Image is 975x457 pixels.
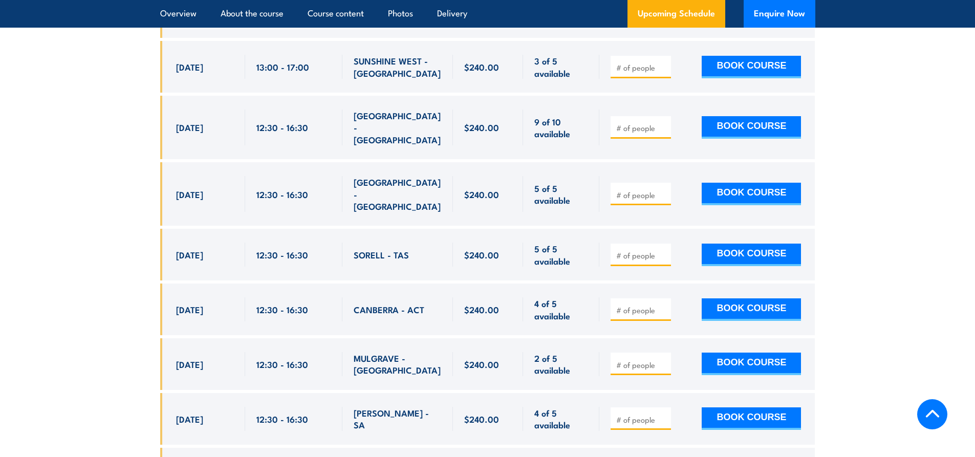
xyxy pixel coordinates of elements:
[616,360,667,370] input: # of people
[354,303,424,315] span: CANBERRA - ACT
[616,415,667,425] input: # of people
[176,61,203,73] span: [DATE]
[176,413,203,425] span: [DATE]
[534,297,588,321] span: 4 of 5 available
[464,188,499,200] span: $240.00
[176,121,203,133] span: [DATE]
[256,413,308,425] span: 12:30 - 16:30
[464,61,499,73] span: $240.00
[464,413,499,425] span: $240.00
[534,352,588,376] span: 2 of 5 available
[702,116,801,139] button: BOOK COURSE
[534,407,588,431] span: 4 of 5 available
[256,358,308,370] span: 12:30 - 16:30
[354,176,442,212] span: [GEOGRAPHIC_DATA] - [GEOGRAPHIC_DATA]
[702,56,801,78] button: BOOK COURSE
[534,116,588,140] span: 9 of 10 available
[354,249,409,260] span: SORELL - TAS
[534,243,588,267] span: 5 of 5 available
[702,407,801,430] button: BOOK COURSE
[702,298,801,321] button: BOOK COURSE
[464,303,499,315] span: $240.00
[354,352,442,376] span: MULGRAVE - [GEOGRAPHIC_DATA]
[256,249,308,260] span: 12:30 - 16:30
[176,249,203,260] span: [DATE]
[256,303,308,315] span: 12:30 - 16:30
[464,121,499,133] span: $240.00
[256,188,308,200] span: 12:30 - 16:30
[176,358,203,370] span: [DATE]
[354,55,442,79] span: SUNSHINE WEST - [GEOGRAPHIC_DATA]
[256,121,308,133] span: 12:30 - 16:30
[464,358,499,370] span: $240.00
[702,183,801,205] button: BOOK COURSE
[616,190,667,200] input: # of people
[702,353,801,375] button: BOOK COURSE
[616,123,667,133] input: # of people
[354,407,442,431] span: [PERSON_NAME] - SA
[616,250,667,260] input: # of people
[176,188,203,200] span: [DATE]
[616,305,667,315] input: # of people
[616,62,667,73] input: # of people
[702,244,801,266] button: BOOK COURSE
[534,55,588,79] span: 3 of 5 available
[354,110,442,145] span: [GEOGRAPHIC_DATA] - [GEOGRAPHIC_DATA]
[464,249,499,260] span: $240.00
[256,61,309,73] span: 13:00 - 17:00
[176,303,203,315] span: [DATE]
[534,182,588,206] span: 5 of 5 available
